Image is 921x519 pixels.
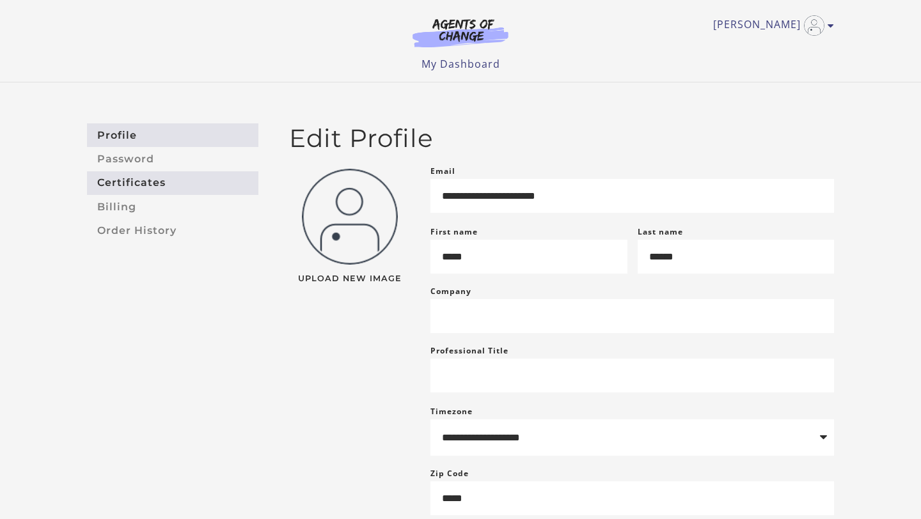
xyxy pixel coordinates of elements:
[421,57,500,71] a: My Dashboard
[430,164,455,179] label: Email
[430,226,478,237] label: First name
[430,343,508,359] label: Professional Title
[638,226,683,237] label: Last name
[399,18,522,47] img: Agents of Change Logo
[87,123,258,147] a: Profile
[87,219,258,242] a: Order History
[87,195,258,219] a: Billing
[430,466,469,481] label: Zip Code
[430,406,473,417] label: Timezone
[430,284,471,299] label: Company
[289,275,410,283] span: Upload New Image
[713,15,828,36] a: Toggle menu
[87,147,258,171] a: Password
[87,171,258,195] a: Certificates
[289,123,834,153] h2: Edit Profile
